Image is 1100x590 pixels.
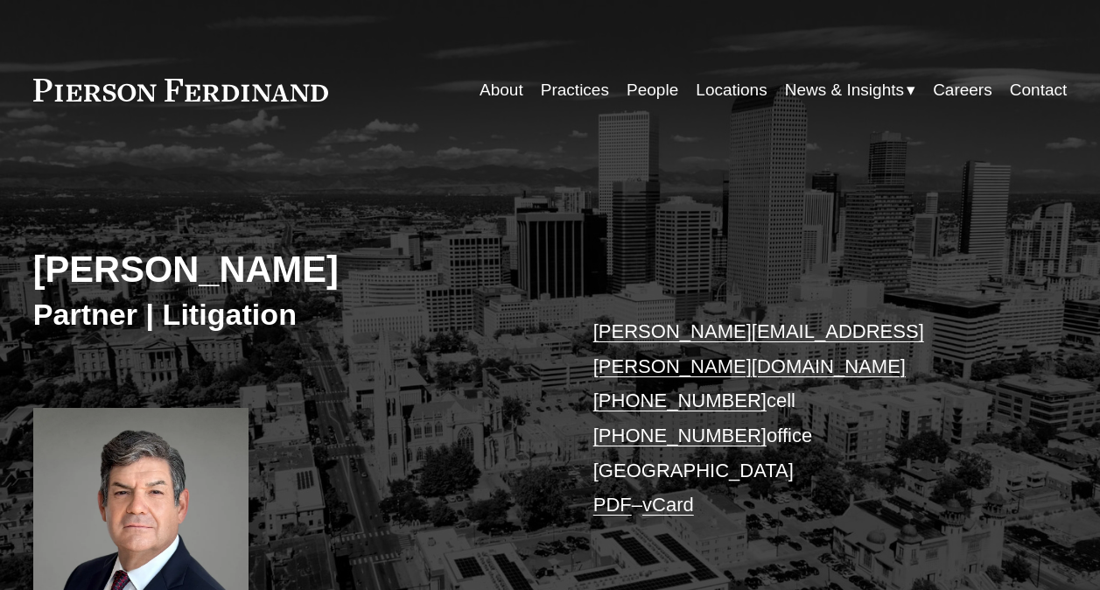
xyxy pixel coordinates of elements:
a: Careers [933,74,992,107]
a: People [627,74,678,107]
a: [PHONE_NUMBER] [593,390,767,411]
a: Practices [541,74,609,107]
p: cell office [GEOGRAPHIC_DATA] – [593,314,1024,523]
a: [PERSON_NAME][EMAIL_ADDRESS][PERSON_NAME][DOMAIN_NAME] [593,320,924,377]
a: folder dropdown [785,74,915,107]
a: [PHONE_NUMBER] [593,425,767,446]
a: PDF [593,494,632,516]
a: Locations [696,74,767,107]
a: Contact [1010,74,1067,107]
a: vCard [642,494,694,516]
h3: Partner | Litigation [33,296,550,333]
h2: [PERSON_NAME] [33,248,550,291]
span: News & Insights [785,75,904,105]
a: About [480,74,523,107]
